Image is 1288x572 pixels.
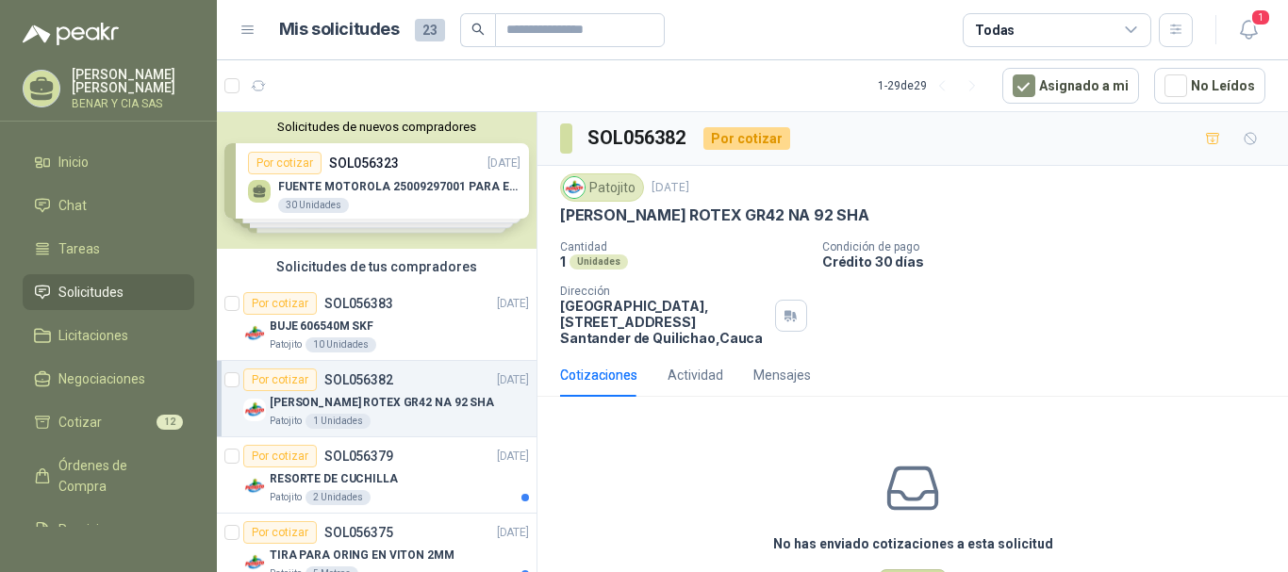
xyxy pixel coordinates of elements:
span: Licitaciones [58,325,128,346]
span: 23 [415,19,445,41]
div: Por cotizar [703,127,790,150]
p: RESORTE DE CUCHILLA [270,470,398,488]
div: 1 - 29 de 29 [878,71,987,101]
span: Inicio [58,152,89,172]
p: Patojito [270,490,302,505]
a: Remisiones [23,512,194,547]
a: Licitaciones [23,318,194,353]
p: SOL056375 [324,526,393,539]
button: 1 [1231,13,1265,47]
button: Asignado a mi [1002,68,1139,104]
p: Patojito [270,414,302,429]
a: Cotizar12 [23,404,194,440]
div: Solicitudes de tus compradores [217,249,537,285]
h1: Mis solicitudes [279,16,400,43]
span: 1 [1250,8,1271,26]
div: Por cotizar [243,292,317,315]
a: Por cotizarSOL056379[DATE] Company LogoRESORTE DE CUCHILLAPatojito2 Unidades [217,437,537,514]
a: Solicitudes [23,274,194,310]
button: No Leídos [1154,68,1265,104]
a: Por cotizarSOL056383[DATE] Company LogoBUJE 606540M SKFPatojito10 Unidades [217,285,537,361]
p: [PERSON_NAME] ROTEX GR42 NA 92 SHA [560,205,869,225]
span: Remisiones [58,519,128,540]
p: SOL056383 [324,297,393,310]
div: Por cotizar [243,368,317,391]
span: Solicitudes [58,282,124,302]
h3: SOL056382 [587,123,688,153]
div: 10 Unidades [305,337,376,352]
div: Actividad [668,365,723,385]
button: Solicitudes de nuevos compradores [224,120,529,134]
p: Dirección [560,285,768,298]
a: Inicio [23,144,194,180]
p: TIRA PARA ORING EN VITON 2MM [270,547,454,564]
a: Por cotizarSOL056382[DATE] Company Logo[PERSON_NAME] ROTEX GR42 NA 92 SHAPatojito1 Unidades [217,361,537,437]
span: search [471,23,485,36]
p: [DATE] [497,448,529,466]
p: [PERSON_NAME] [PERSON_NAME] [72,68,194,94]
p: [GEOGRAPHIC_DATA], [STREET_ADDRESS] Santander de Quilichao , Cauca [560,298,768,346]
a: Negociaciones [23,361,194,397]
a: Chat [23,188,194,223]
img: Logo peakr [23,23,119,45]
p: [DATE] [497,524,529,542]
span: Tareas [58,238,100,259]
p: [DATE] [497,371,529,389]
p: SOL056379 [324,449,393,463]
p: Cantidad [560,240,807,253]
div: Cotizaciones [560,365,637,385]
p: [DATE] [497,295,529,313]
p: SOL056382 [324,373,393,386]
p: [PERSON_NAME] ROTEX GR42 NA 92 SHA [270,394,494,412]
img: Company Logo [564,177,585,198]
p: BUJE 606540M SKF [270,318,373,335]
a: Tareas [23,231,194,267]
div: 1 Unidades [305,414,371,429]
div: Todas [975,20,1015,41]
span: 12 [157,415,183,430]
img: Company Logo [243,322,266,345]
span: Cotizar [58,412,102,433]
span: Órdenes de Compra [58,455,176,497]
p: BENAR Y CIA SAS [72,98,194,109]
div: Por cotizar [243,445,317,467]
span: Chat [58,195,87,216]
div: Solicitudes de nuevos compradoresPor cotizarSOL056323[DATE] FUENTE MOTOROLA 25009297001 PARA EP45... [217,112,537,249]
div: Unidades [570,254,628,270]
div: Por cotizar [243,521,317,544]
a: Órdenes de Compra [23,448,194,504]
span: Negociaciones [58,368,145,389]
p: [DATE] [652,179,689,197]
p: 1 [560,253,566,270]
div: Mensajes [753,365,811,385]
div: 2 Unidades [305,490,371,505]
p: Condición de pago [822,240,1280,253]
img: Company Logo [243,475,266,498]
h3: No has enviado cotizaciones a esta solicitud [773,533,1053,554]
img: Company Logo [243,399,266,421]
div: Patojito [560,173,644,202]
p: Crédito 30 días [822,253,1280,270]
p: Patojito [270,337,302,352]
